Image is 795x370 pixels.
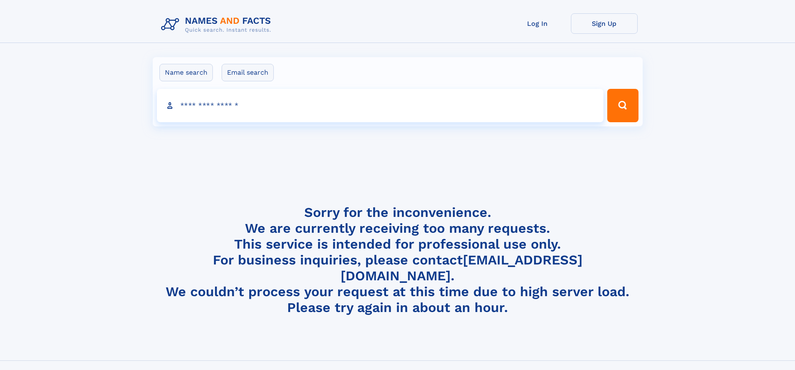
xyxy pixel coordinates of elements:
[159,64,213,81] label: Name search
[222,64,274,81] label: Email search
[157,89,604,122] input: search input
[504,13,571,34] a: Log In
[571,13,638,34] a: Sign Up
[158,204,638,316] h4: Sorry for the inconvenience. We are currently receiving too many requests. This service is intend...
[341,252,583,284] a: [EMAIL_ADDRESS][DOMAIN_NAME]
[607,89,638,122] button: Search Button
[158,13,278,36] img: Logo Names and Facts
